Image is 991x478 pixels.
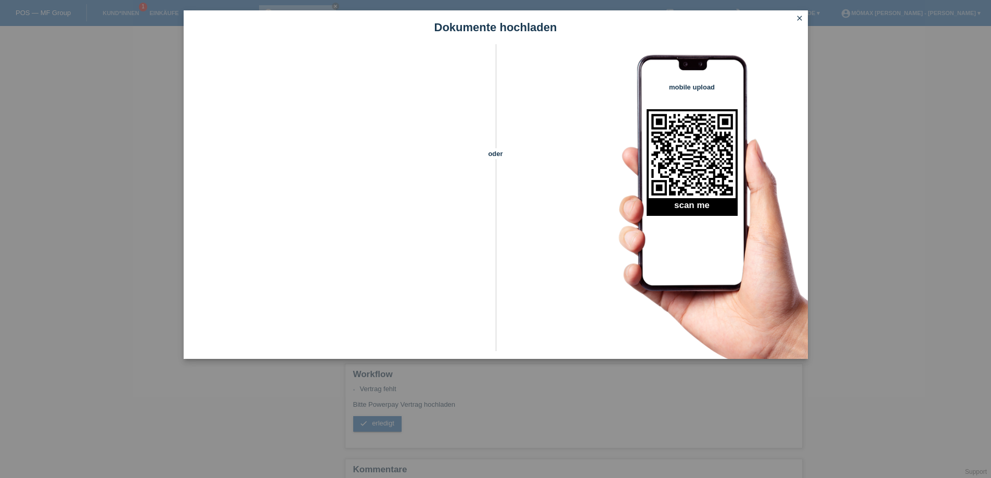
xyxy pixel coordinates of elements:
[647,83,738,91] h4: mobile upload
[647,200,738,216] h2: scan me
[478,148,514,159] span: oder
[795,14,804,22] i: close
[184,21,808,34] h1: Dokumente hochladen
[793,13,806,25] a: close
[199,70,478,330] iframe: Upload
